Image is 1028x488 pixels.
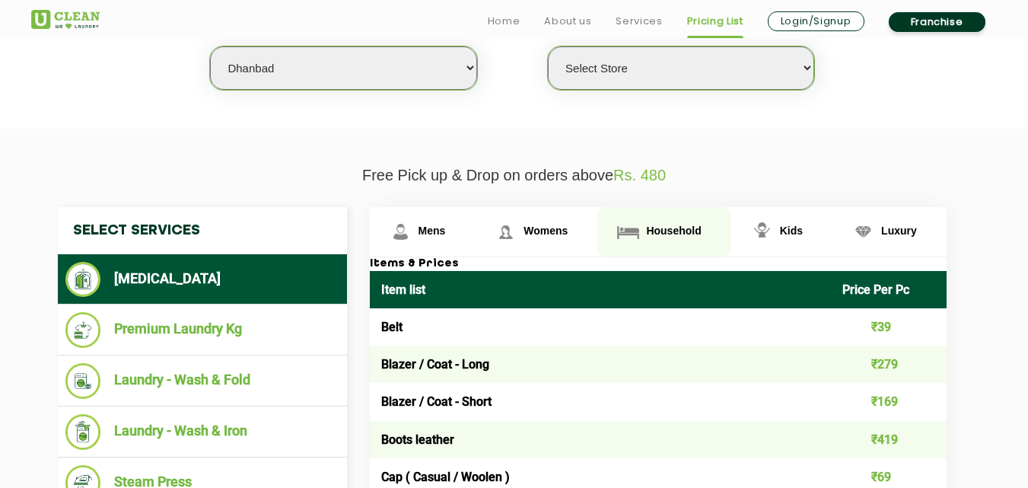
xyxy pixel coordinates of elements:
li: Laundry - Wash & Fold [65,363,339,399]
img: Laundry - Wash & Iron [65,414,101,450]
a: Pricing List [687,12,743,30]
td: Belt [370,308,832,346]
h3: Items & Prices [370,257,947,271]
li: [MEDICAL_DATA] [65,262,339,297]
img: UClean Laundry and Dry Cleaning [31,10,100,29]
li: Premium Laundry Kg [65,312,339,348]
td: Blazer / Coat - Long [370,346,832,383]
td: ₹279 [831,346,947,383]
span: Luxury [881,225,917,237]
td: ₹169 [831,383,947,420]
img: Womens [492,218,519,245]
td: Boots leather [370,421,832,458]
td: ₹39 [831,308,947,346]
h4: Select Services [58,207,347,254]
th: Item list [370,271,832,308]
span: Womens [524,225,568,237]
a: About us [544,12,591,30]
span: Kids [780,225,803,237]
img: Mens [387,218,414,245]
span: Household [646,225,701,237]
th: Price Per Pc [831,271,947,308]
td: Blazer / Coat - Short [370,383,832,420]
td: ₹419 [831,421,947,458]
img: Kids [749,218,775,245]
a: Services [616,12,662,30]
li: Laundry - Wash & Iron [65,414,339,450]
a: Franchise [889,12,985,32]
img: Laundry - Wash & Fold [65,363,101,399]
span: Mens [419,225,446,237]
img: Luxury [850,218,877,245]
img: Premium Laundry Kg [65,312,101,348]
p: Free Pick up & Drop on orders above [31,167,998,184]
a: Home [488,12,520,30]
img: Household [615,218,641,245]
a: Login/Signup [768,11,864,31]
img: Dry Cleaning [65,262,101,297]
span: Rs. 480 [613,167,666,183]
